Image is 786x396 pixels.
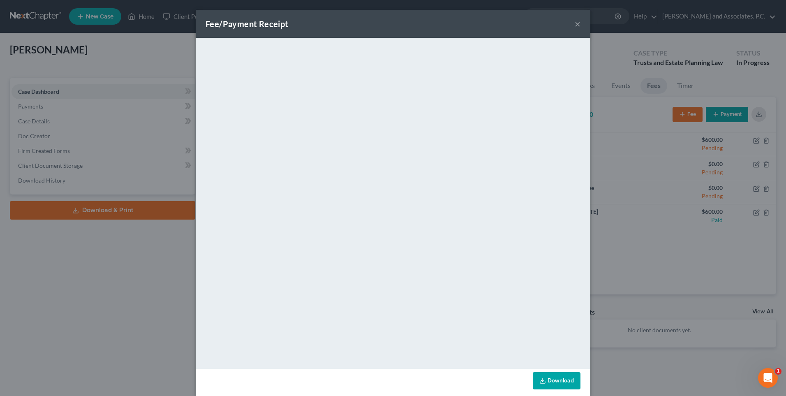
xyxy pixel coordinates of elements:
[775,368,781,375] span: 1
[196,38,590,367] iframe: <object ng-attr-data='[URL][DOMAIN_NAME]' type='application/pdf' width='100%' height='800px'></ob...
[206,18,289,30] div: Fee/Payment Receipt
[575,19,580,29] button: ×
[758,368,778,388] iframe: Intercom live chat
[533,372,580,389] a: Download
